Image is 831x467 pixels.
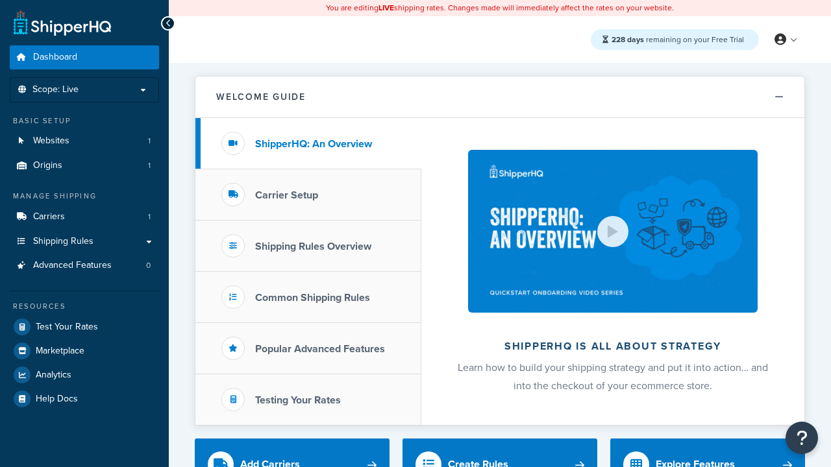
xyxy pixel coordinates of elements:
[148,136,151,147] span: 1
[612,34,744,45] span: remaining on your Free Trial
[216,92,306,102] h2: Welcome Guide
[33,211,65,222] span: Carriers
[10,254,159,278] a: Advanced Features0
[255,241,371,252] h3: Shipping Rules Overview
[786,422,818,454] button: Open Resource Center
[458,360,768,393] span: Learn how to build your shipping strategy and put it into action… and into the checkout of your e...
[10,129,159,153] a: Websites1
[10,301,159,312] div: Resources
[36,322,98,333] span: Test Your Rates
[10,254,159,278] li: Advanced Features
[146,260,151,271] span: 0
[10,154,159,178] li: Origins
[10,191,159,202] div: Manage Shipping
[10,129,159,153] li: Websites
[36,346,84,357] span: Marketplace
[195,77,804,118] button: Welcome Guide
[255,189,318,201] h3: Carrier Setup
[33,260,112,271] span: Advanced Features
[10,387,159,411] a: Help Docs
[10,45,159,69] a: Dashboard
[10,339,159,363] a: Marketplace
[255,394,341,406] h3: Testing Your Rates
[10,363,159,387] a: Analytics
[255,292,370,304] h3: Common Shipping Rules
[255,343,385,355] h3: Popular Advanced Features
[456,341,770,352] h2: ShipperHQ is all about strategy
[255,138,372,150] h3: ShipperHQ: An Overview
[36,370,71,381] span: Analytics
[148,211,151,222] span: 1
[612,34,644,45] strong: 228 days
[378,2,394,14] b: LIVE
[10,115,159,126] div: Basic Setup
[10,205,159,229] li: Carriers
[148,160,151,171] span: 1
[33,52,77,63] span: Dashboard
[36,394,78,405] span: Help Docs
[33,160,62,171] span: Origins
[10,205,159,229] a: Carriers1
[10,154,159,178] a: Origins1
[33,136,69,147] span: Websites
[10,230,159,254] a: Shipping Rules
[33,236,93,247] span: Shipping Rules
[10,315,159,339] a: Test Your Rates
[32,84,79,95] span: Scope: Live
[468,150,758,313] img: ShipperHQ is all about strategy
